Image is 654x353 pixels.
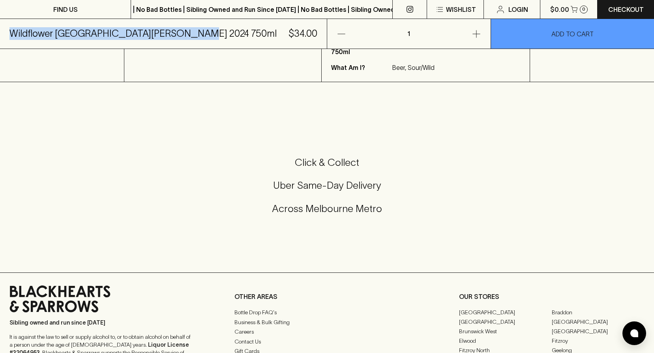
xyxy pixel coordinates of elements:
[582,7,585,11] p: 0
[552,336,645,345] a: Fitzroy
[552,317,645,327] a: [GEOGRAPHIC_DATA]
[234,317,420,327] a: Business & Bulk Gifting
[9,27,277,40] h5: Wildflower [GEOGRAPHIC_DATA][PERSON_NAME] 2024 750ml
[234,327,420,336] a: Careers
[459,317,552,327] a: [GEOGRAPHIC_DATA]
[234,292,420,301] p: OTHER AREAS
[446,5,476,14] p: Wishlist
[331,63,390,72] p: What Am I?
[399,19,418,49] p: 1
[459,336,552,345] a: Elwood
[9,202,645,215] h5: Across Melbourne Metro
[630,329,638,337] img: bubble-icon
[234,308,420,317] a: Bottle Drop FAQ's
[9,179,645,192] h5: Uber Same-Day Delivery
[9,124,645,257] div: Call to action block
[491,19,654,49] button: ADD TO CART
[53,5,78,14] p: FIND US
[392,63,435,72] p: Beer, Sour/Wild
[9,156,645,169] h5: Click & Collect
[552,308,645,317] a: Braddon
[550,5,569,14] p: $0.00
[459,308,552,317] a: [GEOGRAPHIC_DATA]
[459,292,645,301] p: OUR STORES
[289,27,317,40] h5: $34.00
[234,337,420,346] a: Contact Us
[608,5,644,14] p: Checkout
[9,319,191,327] p: Sibling owned and run since [DATE]
[551,29,594,39] p: ADD TO CART
[552,327,645,336] a: [GEOGRAPHIC_DATA]
[508,5,528,14] p: Login
[459,327,552,336] a: Brunswick West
